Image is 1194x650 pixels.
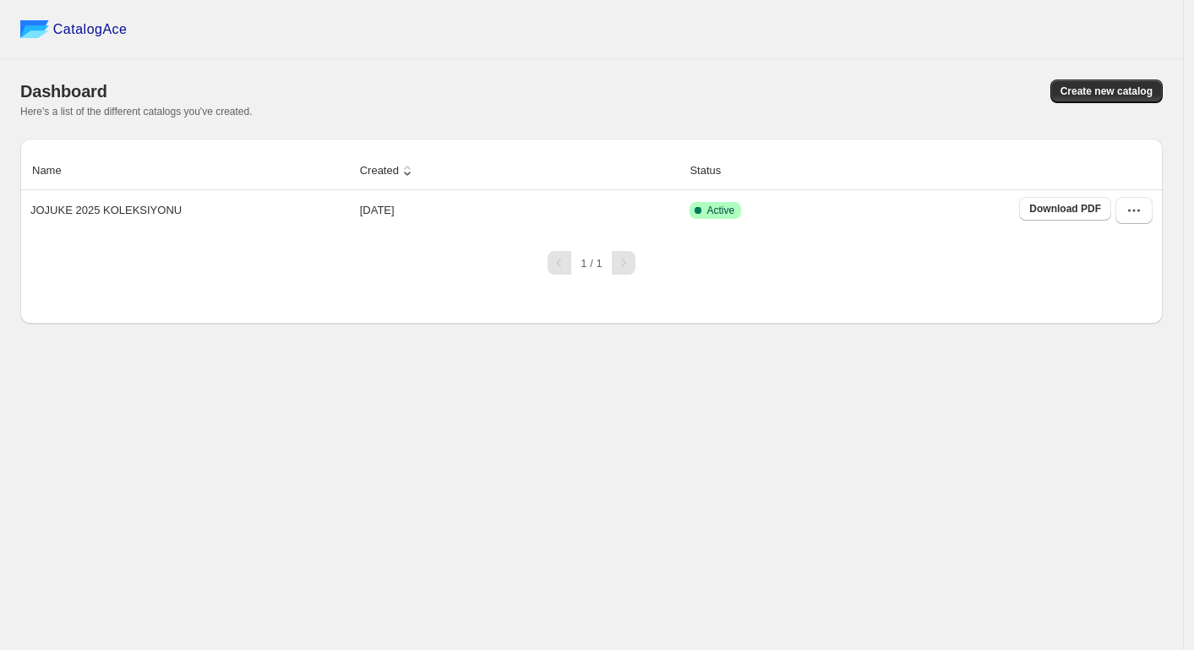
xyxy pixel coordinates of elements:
[20,106,253,117] span: Here's a list of the different catalogs you've created.
[1029,202,1101,216] span: Download PDF
[357,155,418,187] button: Created
[581,257,602,270] span: 1 / 1
[355,190,685,231] td: [DATE]
[1060,85,1153,98] span: Create new catalog
[53,21,128,38] span: CatalogAce
[706,204,734,217] span: Active
[1019,197,1111,221] a: Download PDF
[1050,79,1163,103] button: Create new catalog
[20,20,49,38] img: catalog ace
[30,202,182,219] p: JOJUKE 2025 KOLEKSIYONU
[20,82,107,101] span: Dashboard
[687,155,740,187] button: Status
[30,155,81,187] button: Name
